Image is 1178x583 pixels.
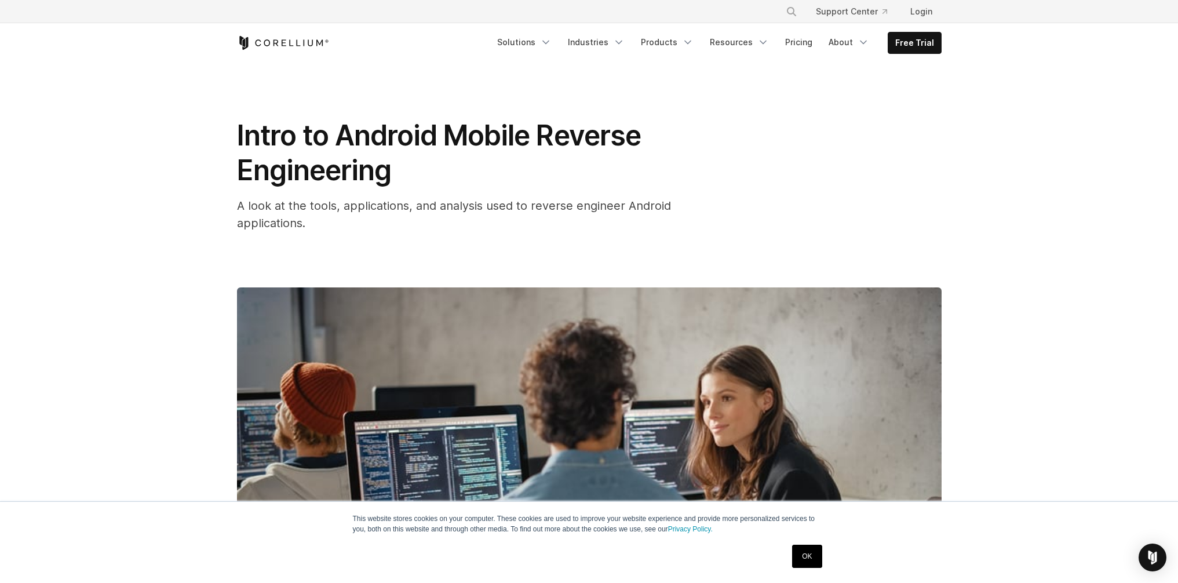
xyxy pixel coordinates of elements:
[703,32,776,53] a: Resources
[772,1,942,22] div: Navigation Menu
[237,199,671,230] span: A look at the tools, applications, and analysis used to reverse engineer Android applications.
[807,1,896,22] a: Support Center
[781,1,802,22] button: Search
[1139,544,1166,571] div: Open Intercom Messenger
[792,545,822,568] a: OK
[237,36,329,50] a: Corellium Home
[901,1,942,22] a: Login
[888,32,941,53] a: Free Trial
[353,513,826,534] p: This website stores cookies on your computer. These cookies are used to improve your website expe...
[668,525,713,533] a: Privacy Policy.
[561,32,632,53] a: Industries
[822,32,876,53] a: About
[490,32,559,53] a: Solutions
[490,32,942,54] div: Navigation Menu
[634,32,701,53] a: Products
[778,32,819,53] a: Pricing
[237,118,641,187] span: Intro to Android Mobile Reverse Engineering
